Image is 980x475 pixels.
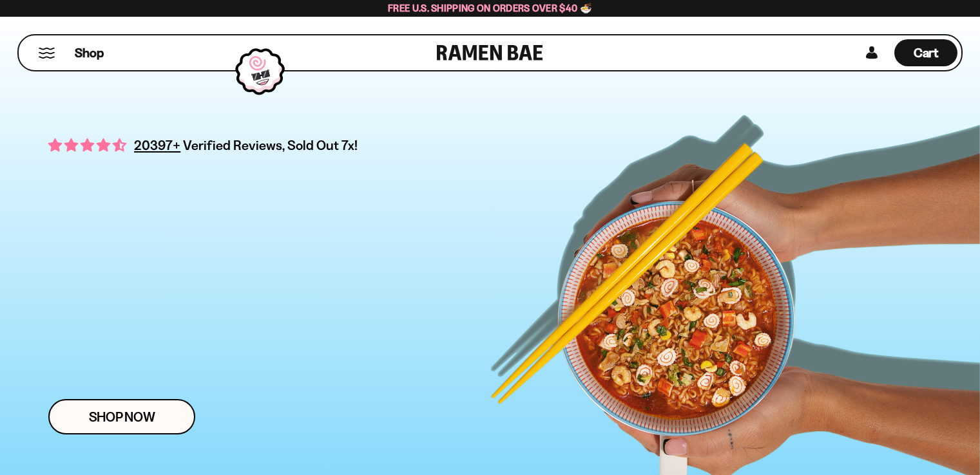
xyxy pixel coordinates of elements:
[388,2,592,14] span: Free U.S. Shipping on Orders over $40 🍜
[89,410,155,424] span: Shop Now
[894,35,957,70] div: Cart
[75,44,104,62] span: Shop
[38,48,55,59] button: Mobile Menu Trigger
[134,135,180,155] span: 20397+
[75,39,104,66] a: Shop
[183,137,358,153] span: Verified Reviews, Sold Out 7x!
[914,45,939,61] span: Cart
[48,399,195,434] a: Shop Now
